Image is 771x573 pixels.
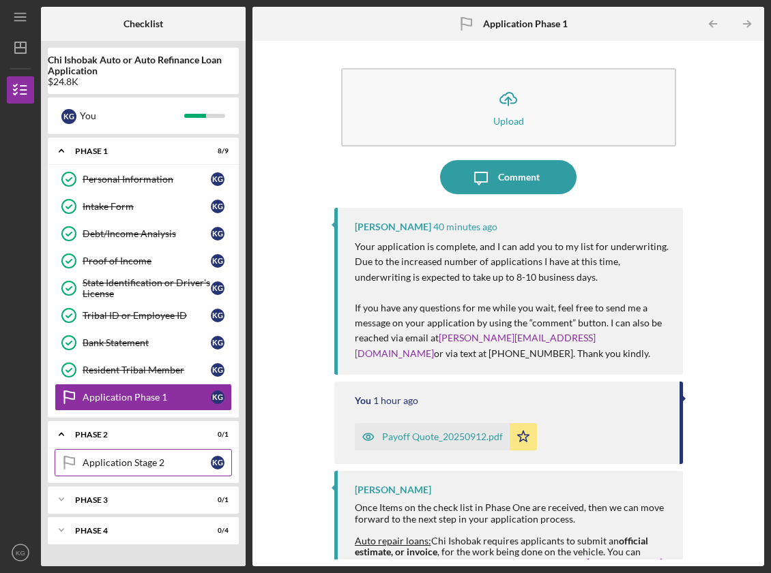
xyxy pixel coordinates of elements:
a: Tribal ID or Employee IDKG [55,302,232,329]
div: Phase 1 [75,147,194,155]
div: You [355,395,371,406]
div: K G [211,309,224,322]
p: Your application is complete, and I can add you to my list for underwriting. Due to the increased... [355,239,669,285]
div: Payoff Quote_20250912.pdf [382,431,503,442]
a: Application Phase 1KG [55,384,232,411]
div: K G [211,390,224,404]
b: Checklist [123,18,163,29]
div: 0 / 4 [204,527,229,535]
div: K G [61,109,76,124]
div: Personal Information [83,174,211,185]
div: [PERSON_NAME] [355,484,431,495]
div: [PERSON_NAME] [355,221,431,232]
strong: official estimate, or invoice [355,535,648,557]
div: You [80,104,184,127]
a: Resident Tribal MemberKG [55,356,232,384]
b: Application Phase 1 [483,18,568,29]
a: State Identification or Driver's LicenseKG [55,275,232,302]
div: Intake Form [83,201,211,212]
div: K G [211,363,224,377]
div: Phase 4 [75,527,194,535]
div: K G [211,456,224,469]
div: Bank Statement [83,337,211,348]
a: Personal InformationKG [55,166,232,193]
b: Chi Ishobak Auto or Auto Refinance Loan Application [48,55,239,76]
time: 2025-09-02 16:40 [373,395,418,406]
div: Phase 3 [75,496,194,504]
a: Bank StatementKG [55,329,232,356]
a: Intake FormKG [55,193,232,220]
div: 0 / 1 [204,431,229,439]
div: Proof of Income [83,255,211,266]
button: Upload [341,68,676,146]
div: Resident Tribal Member [83,365,211,375]
a: Proof of IncomeKG [55,247,232,275]
div: K G [211,172,224,186]
div: Application Phase 1 [83,392,211,403]
time: 2025-09-02 17:18 [433,221,497,232]
text: KG [16,549,25,557]
div: K G [211,227,224,241]
div: State Identification or Driver's License [83,277,211,299]
button: Comment [440,160,577,194]
div: K G [211,254,224,268]
div: Comment [498,160,540,194]
div: Once Items on the check list in Phase One are received, then we can move forward to the next step... [355,502,669,524]
a: Debt/Income AnalysisKG [55,220,232,247]
div: K G [211,336,224,350]
div: 8 / 9 [204,147,229,155]
div: $24.8K [48,76,239,87]
div: Phase 2 [75,431,194,439]
span: Auto repair loans: [355,535,431,546]
button: Payoff Quote_20250912.pdf [355,423,537,450]
div: Application Stage 2 [83,457,211,468]
p: If you have any questions for me while you wait, feel free to send me a message on your applicati... [355,300,669,362]
div: K G [211,200,224,213]
div: Upload [493,116,524,126]
div: 0 / 1 [204,496,229,504]
button: KG [7,539,34,566]
div: K G [211,281,224,295]
a: Application Stage 2KG [55,449,232,476]
div: Debt/Income Analysis [83,228,211,239]
div: Tribal ID or Employee ID [83,310,211,321]
a: [PERSON_NAME][EMAIL_ADDRESS][DOMAIN_NAME] [355,332,596,358]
